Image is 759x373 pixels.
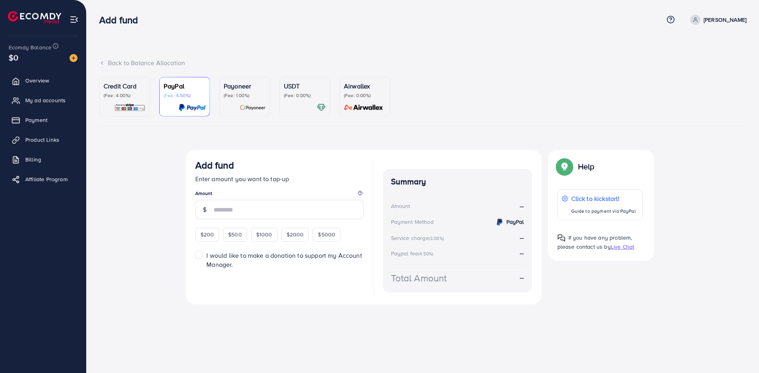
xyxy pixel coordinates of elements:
small: (4.50%) [418,251,433,257]
img: image [70,54,77,62]
a: [PERSON_NAME] [687,15,746,25]
p: (Fee: 0.00%) [344,92,386,99]
a: Product Links [6,132,80,148]
span: $200 [200,231,214,238]
img: logo [8,11,61,23]
img: credit [495,217,504,227]
strong: -- [520,273,524,282]
small: (3.00%) [429,235,444,242]
p: [PERSON_NAME] [704,15,746,24]
span: I would like to make a donation to support my Account Manager. [206,251,362,269]
p: (Fee: 1.00%) [224,92,266,99]
a: My ad accounts [6,92,80,108]
p: (Fee: 4.00%) [104,92,145,99]
p: PayPal [164,81,206,91]
div: Back to Balance Allocation [99,58,746,67]
p: Click to kickstart! [571,194,636,203]
img: card [240,103,266,112]
span: Billing [25,156,41,163]
strong: -- [520,249,524,257]
span: Live Chat [611,243,634,251]
div: Total Amount [391,271,447,285]
a: Billing [6,152,80,167]
a: Payment [6,112,80,128]
iframe: Chat [725,337,753,367]
span: Affiliate Program [25,175,68,183]
p: Guide to payment via PayPal [571,206,636,216]
span: Product Links [25,136,59,144]
p: Help [578,162,595,171]
img: card [179,103,206,112]
span: $0 [9,52,18,63]
p: Enter amount you want to top-up [195,174,364,184]
span: If you have any problem, please contact us by [557,234,632,251]
p: USDT [284,81,326,91]
span: My ad accounts [25,96,66,104]
img: Popup guide [557,159,572,174]
div: Paypal fee [391,249,436,257]
a: Overview [6,73,80,88]
span: $2000 [287,231,304,238]
p: Credit Card [104,81,145,91]
img: card [114,103,145,112]
span: $1000 [256,231,272,238]
strong: PayPal [506,218,524,226]
span: Overview [25,77,49,84]
h3: Add fund [195,159,234,171]
img: menu [70,15,79,24]
h4: Summary [391,177,524,187]
strong: -- [520,202,524,211]
div: Service charge [391,234,446,242]
img: card [342,103,386,112]
img: card [317,103,326,112]
span: $500 [228,231,242,238]
span: Ecomdy Balance [9,43,51,51]
img: Popup guide [557,234,565,242]
p: Payoneer [224,81,266,91]
legend: Amount [195,190,364,200]
a: Affiliate Program [6,171,80,187]
span: Payment [25,116,47,124]
div: Amount [391,202,410,210]
p: (Fee: 0.00%) [284,92,326,99]
p: Airwallex [344,81,386,91]
div: Payment Method [391,218,434,226]
p: (Fee: 4.50%) [164,92,206,99]
h3: Add fund [99,14,144,26]
span: $5000 [318,231,335,238]
strong: -- [520,233,524,242]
